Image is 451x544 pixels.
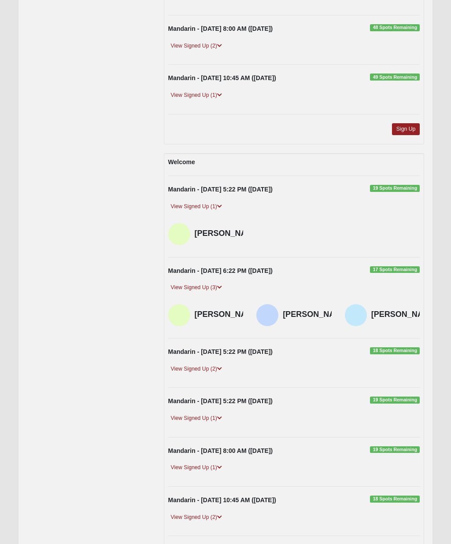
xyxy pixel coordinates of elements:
strong: Mandarin - [DATE] 8:00 AM ([DATE]) [168,25,273,32]
a: View Signed Up (1) [168,414,225,423]
strong: Mandarin - [DATE] 5:22 PM ([DATE]) [168,348,273,355]
strong: Mandarin - [DATE] 10:45 AM ([DATE]) [168,496,277,504]
strong: Mandarin - [DATE] 6:22 PM ([DATE]) [168,267,273,274]
a: View Signed Up (3) [168,283,225,292]
span: 18 Spots Remaining [370,496,420,503]
img: Bob Young [168,304,190,326]
strong: Mandarin - [DATE] 10:45 AM ([DATE]) [168,74,277,81]
h4: [PERSON_NAME] [195,229,261,239]
h4: [PERSON_NAME] [371,310,438,320]
span: 18 Spots Remaining [370,347,420,354]
h4: [PERSON_NAME] [283,310,349,320]
strong: Mandarin - [DATE] 5:22 PM ([DATE]) [168,186,273,193]
a: View Signed Up (2) [168,41,225,51]
a: View Signed Up (1) [168,202,225,211]
a: View Signed Up (1) [168,91,225,100]
a: View Signed Up (1) [168,463,225,472]
span: 19 Spots Remaining [370,446,420,453]
a: Sign Up [392,123,420,135]
span: 49 Spots Remaining [370,74,420,81]
h4: [PERSON_NAME] [195,310,261,320]
img: Bob Young [168,223,190,245]
span: 19 Spots Remaining [370,397,420,404]
a: View Signed Up (2) [168,513,225,522]
span: 17 Spots Remaining [370,266,420,273]
span: 19 Spots Remaining [370,185,420,192]
strong: Welcome [168,158,195,165]
strong: Mandarin - [DATE] 8:00 AM ([DATE]) [168,447,273,454]
span: 48 Spots Remaining [370,24,420,31]
a: View Signed Up (2) [168,364,225,374]
img: Angie Griffin [345,304,367,326]
strong: Mandarin - [DATE] 5:22 PM ([DATE]) [168,397,273,404]
img: Leslie Foster [256,304,278,326]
